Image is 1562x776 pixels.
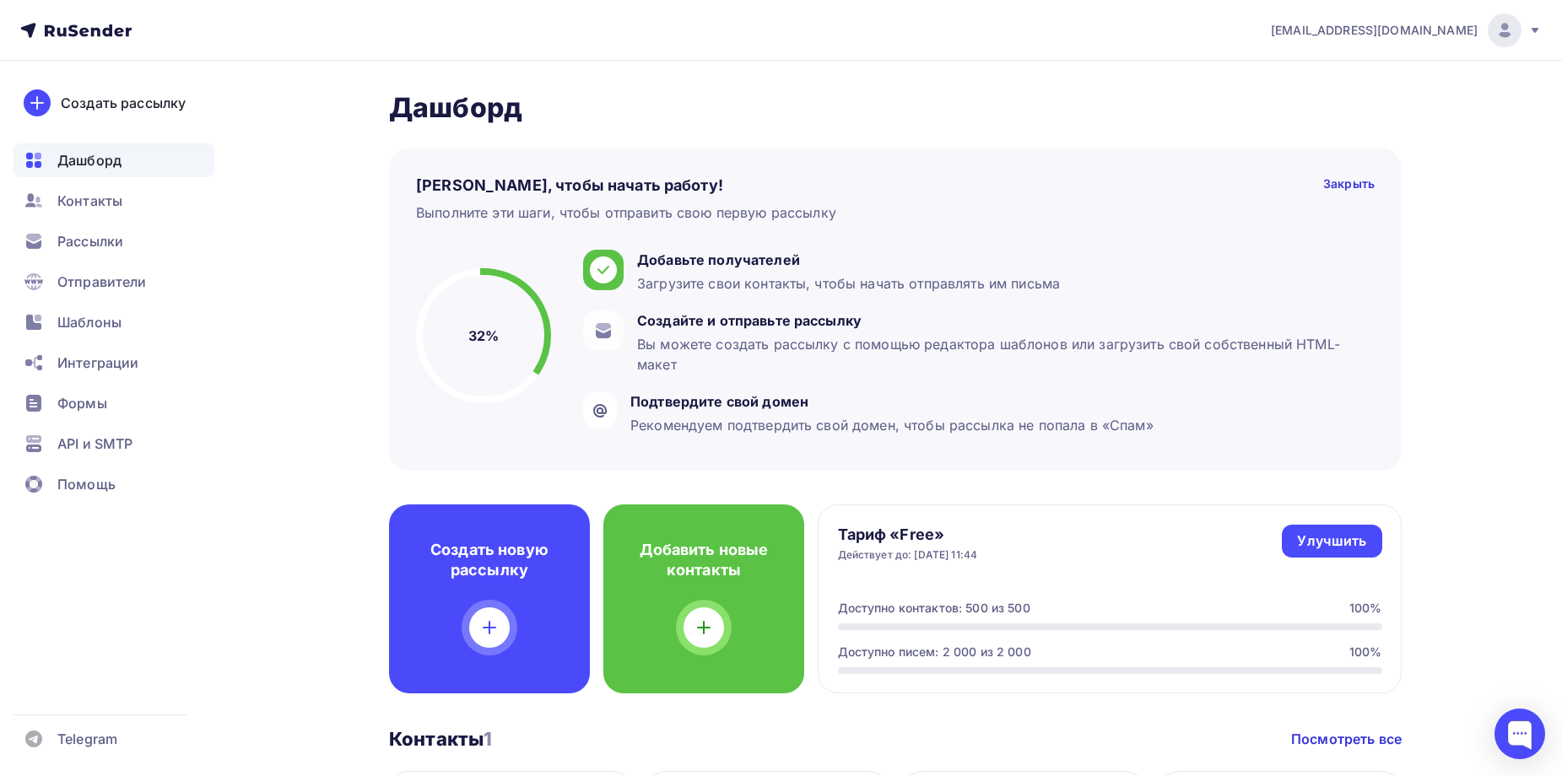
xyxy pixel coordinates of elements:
[57,312,122,332] span: Шаблоны
[1297,531,1366,551] div: Улучшить
[57,150,122,170] span: Дашборд
[57,231,123,251] span: Рассылки
[14,143,214,177] a: Дашборд
[637,250,1060,270] div: Добавьте получателей
[630,391,1154,412] div: Подтвердите свой домен
[838,525,978,545] h4: Тариф «Free»
[1323,175,1375,196] div: Закрыть
[838,600,1030,617] div: Доступно контактов: 500 из 500
[14,305,214,339] a: Шаблоны
[57,272,147,292] span: Отправители
[416,540,563,580] h4: Создать новую рассылку
[61,93,186,113] div: Создать рассылку
[57,191,122,211] span: Контакты
[416,202,836,223] div: Выполните эти шаги, чтобы отправить свою первую рассылку
[57,729,117,749] span: Telegram
[1349,644,1382,660] div: 100%
[57,434,132,454] span: API и SMTP
[1271,13,1542,47] a: [EMAIL_ADDRESS][DOMAIN_NAME]
[484,728,492,750] span: 1
[637,273,1060,294] div: Загрузите свои контакты, чтобы начать отправлять им письма
[1271,22,1478,39] span: [EMAIL_ADDRESS][DOMAIN_NAME]
[57,353,138,373] span: Интеграции
[14,224,214,258] a: Рассылки
[389,91,1402,125] h2: Дашборд
[14,265,214,299] a: Отправители
[637,310,1366,331] div: Создайте и отправьте рассылку
[1291,729,1402,749] a: Посмотреть все
[416,175,723,196] h4: [PERSON_NAME], чтобы начать работу!
[57,393,107,413] span: Формы
[838,548,978,562] div: Действует до: [DATE] 11:44
[637,334,1366,375] div: Вы можете создать рассылку с помощью редактора шаблонов или загрузить свой собственный HTML-макет
[57,474,116,494] span: Помощь
[630,540,777,580] h4: Добавить новые контакты
[14,184,214,218] a: Контакты
[1349,600,1382,617] div: 100%
[389,727,492,751] h3: Контакты
[838,644,1031,660] div: Доступно писем: 2 000 из 2 000
[630,415,1154,435] div: Рекомендуем подтвердить свой домен, чтобы рассылка не попала в «Спам»
[14,386,214,420] a: Формы
[468,326,499,346] h5: 32%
